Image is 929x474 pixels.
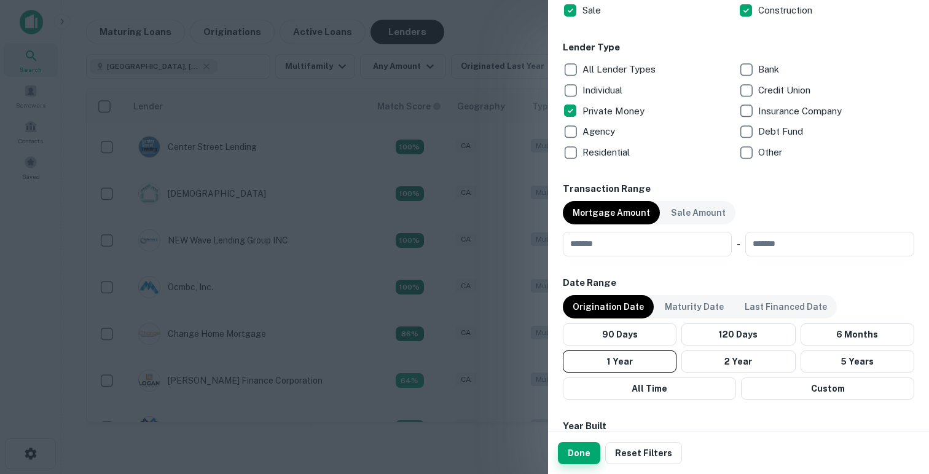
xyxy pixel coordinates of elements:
p: Sale Amount [671,206,726,219]
p: Sale [582,3,603,18]
p: Private Money [582,104,647,119]
p: Maturity Date [665,300,724,314]
h6: Lender Type [563,41,914,55]
iframe: Chat Widget [868,376,929,435]
p: Bank [758,62,782,77]
h6: Transaction Range [563,182,914,196]
button: 6 Months [801,323,914,346]
button: 2 Year [681,350,795,373]
p: Residential [582,145,632,160]
button: All Time [563,377,736,400]
div: - [737,232,740,256]
p: Other [758,145,785,160]
button: 120 Days [681,323,795,346]
p: Individual [582,83,625,98]
button: Custom [741,377,914,400]
p: Insurance Company [758,104,844,119]
h6: Date Range [563,276,914,290]
p: Mortgage Amount [573,206,650,219]
p: Agency [582,124,617,139]
button: Reset Filters [605,442,682,464]
p: Last Financed Date [745,300,827,314]
p: Credit Union [758,83,813,98]
button: 5 Years [801,350,914,373]
p: Construction [758,3,815,18]
button: 90 Days [563,323,676,346]
button: 1 Year [563,350,676,373]
p: Debt Fund [758,124,806,139]
h6: Year Built [563,419,606,433]
button: Done [558,442,600,464]
p: Origination Date [573,300,644,314]
p: All Lender Types [582,62,658,77]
